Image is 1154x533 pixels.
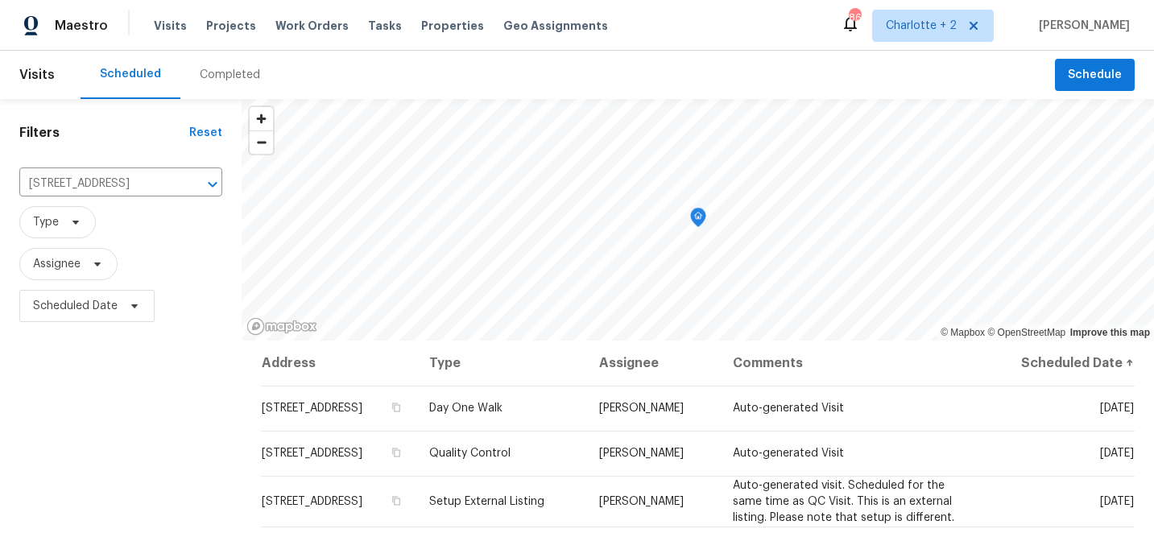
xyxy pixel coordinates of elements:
span: Quality Control [429,448,511,459]
span: Tasks [368,20,402,31]
span: [PERSON_NAME] [599,448,684,459]
span: Properties [421,18,484,34]
span: [PERSON_NAME] [1032,18,1130,34]
button: Open [201,173,224,196]
canvas: Map [242,99,1154,341]
span: Visits [154,18,187,34]
span: [STREET_ADDRESS] [262,496,362,507]
button: Zoom in [250,107,273,130]
div: Completed [200,67,260,83]
th: Assignee [586,341,719,386]
span: Zoom out [250,131,273,154]
span: Scheduled Date [33,298,118,314]
div: Map marker [690,208,706,233]
th: Address [261,341,416,386]
span: Day One Walk [429,403,503,414]
button: Copy Address [389,494,403,508]
span: Work Orders [275,18,349,34]
span: [STREET_ADDRESS] [262,403,362,414]
a: OpenStreetMap [987,327,1065,338]
th: Comments [720,341,982,386]
a: Improve this map [1070,327,1150,338]
span: [DATE] [1100,496,1134,507]
span: Charlotte + 2 [886,18,957,34]
span: Auto-generated Visit [733,403,844,414]
button: Schedule [1055,59,1135,92]
input: Search for an address... [19,171,177,196]
span: [PERSON_NAME] [599,496,684,507]
h1: Filters [19,125,189,141]
th: Scheduled Date ↑ [982,341,1135,386]
span: Maestro [55,18,108,34]
span: Assignee [33,256,81,272]
span: Type [33,214,59,230]
span: [DATE] [1100,448,1134,459]
div: Reset [189,125,222,141]
span: Projects [206,18,256,34]
button: Zoom out [250,130,273,154]
span: Auto-generated visit. Scheduled for the same time as QC Visit. This is an external listing. Pleas... [733,480,954,523]
span: Visits [19,57,55,93]
th: Type [416,341,586,386]
a: Mapbox homepage [246,317,317,336]
div: 86 [849,10,860,26]
span: Geo Assignments [503,18,608,34]
span: [PERSON_NAME] [599,403,684,414]
a: Mapbox [941,327,985,338]
span: Schedule [1068,65,1122,85]
button: Copy Address [389,445,403,460]
span: Auto-generated Visit [733,448,844,459]
span: [DATE] [1100,403,1134,414]
span: Setup External Listing [429,496,544,507]
button: Copy Address [389,400,403,415]
span: [STREET_ADDRESS] [262,448,362,459]
div: Scheduled [100,66,161,82]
